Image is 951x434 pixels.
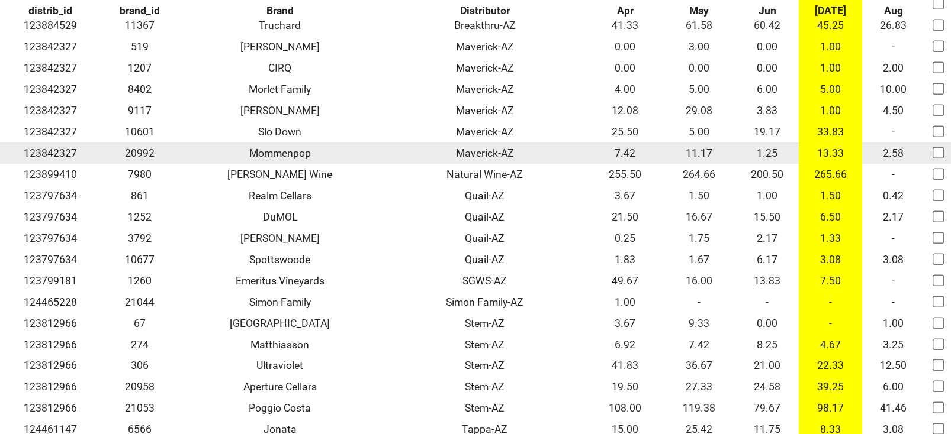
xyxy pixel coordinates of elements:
td: 79.67 [736,398,799,419]
td: 519 [101,36,178,57]
td: 22.33 [799,355,862,377]
td: 5.00 [662,121,736,142]
td: Maverick-AZ [381,79,589,100]
td: 1.00 [589,292,663,313]
td: 0.00 [736,36,799,57]
td: 0.00 [662,57,736,79]
td: - [799,313,862,334]
td: - [862,292,925,313]
td: Quail-AZ [381,185,589,206]
td: 21053 [101,398,178,419]
td: 39.25 [799,377,862,398]
td: 7.42 [662,334,736,355]
td: Quail-AZ [381,228,589,249]
td: - [662,292,736,313]
td: Stem-AZ [381,377,589,398]
td: 3.67 [589,185,663,206]
td: [PERSON_NAME] [179,36,381,57]
td: 1.33 [799,228,862,249]
td: 13.33 [799,142,862,164]
td: 119.38 [662,398,736,419]
td: Spottswoode [179,249,381,270]
td: 1260 [101,270,178,292]
td: 3792 [101,228,178,249]
td: 1.25 [736,142,799,164]
td: 1.00 [799,36,862,57]
td: Stem-AZ [381,398,589,419]
td: 11.17 [662,142,736,164]
td: 306 [101,355,178,377]
td: 7980 [101,164,178,185]
td: 98.17 [799,398,862,419]
td: 8402 [101,79,178,100]
td: [GEOGRAPHIC_DATA] [179,313,381,334]
td: 2.17 [736,228,799,249]
td: 264.66 [662,164,736,185]
td: 2.17 [862,206,925,228]
td: SGWS-AZ [381,270,589,292]
td: DuMOL [179,206,381,228]
td: 41.83 [589,355,663,377]
td: 6.00 [736,79,799,100]
td: 41.46 [862,398,925,419]
td: - [862,36,925,57]
td: 1.50 [662,185,736,206]
td: Slo Down [179,121,381,142]
td: 3.25 [862,334,925,355]
td: 3.08 [862,249,925,270]
td: Emeritus Vineyards [179,270,381,292]
td: Stem-AZ [381,334,589,355]
td: 16.67 [662,206,736,228]
td: 12.50 [862,355,925,377]
td: Truchard [179,15,381,36]
td: 7.50 [799,270,862,292]
td: 1.83 [589,249,663,270]
td: 19.50 [589,377,663,398]
td: 200.50 [736,164,799,185]
td: 11367 [101,15,178,36]
td: 6.17 [736,249,799,270]
td: Stem-AZ [381,313,589,334]
td: - [862,164,925,185]
td: 861 [101,185,178,206]
td: - [862,228,925,249]
td: 10.00 [862,79,925,100]
td: 2.58 [862,142,925,164]
td: Maverick-AZ [381,100,589,121]
td: 15.50 [736,206,799,228]
td: 67 [101,313,178,334]
td: Poggio Costa [179,398,381,419]
td: 4.50 [862,100,925,121]
td: 0.00 [589,36,663,57]
td: 6.50 [799,206,862,228]
td: 21.00 [736,355,799,377]
td: 60.42 [736,15,799,36]
td: 20958 [101,377,178,398]
td: 21044 [101,292,178,313]
td: Maverick-AZ [381,57,589,79]
td: 12.08 [589,100,663,121]
td: 19.17 [736,121,799,142]
td: Quail-AZ [381,206,589,228]
td: Simon Family [179,292,381,313]
td: - [736,292,799,313]
td: 7.42 [589,142,663,164]
td: 61.58 [662,15,736,36]
td: 20992 [101,142,178,164]
td: 1.00 [862,313,925,334]
td: 8.25 [736,334,799,355]
td: 3.00 [662,36,736,57]
td: 3.08 [799,249,862,270]
td: 1.50 [799,185,862,206]
td: 274 [101,334,178,355]
td: Breakthru-AZ [381,15,589,36]
td: 5.00 [799,79,862,100]
td: 6.92 [589,334,663,355]
td: 0.00 [736,57,799,79]
td: Maverick-AZ [381,121,589,142]
td: Stem-AZ [381,355,589,377]
td: 1207 [101,57,178,79]
td: 27.33 [662,377,736,398]
td: [PERSON_NAME] [179,100,381,121]
td: 1.00 [736,185,799,206]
